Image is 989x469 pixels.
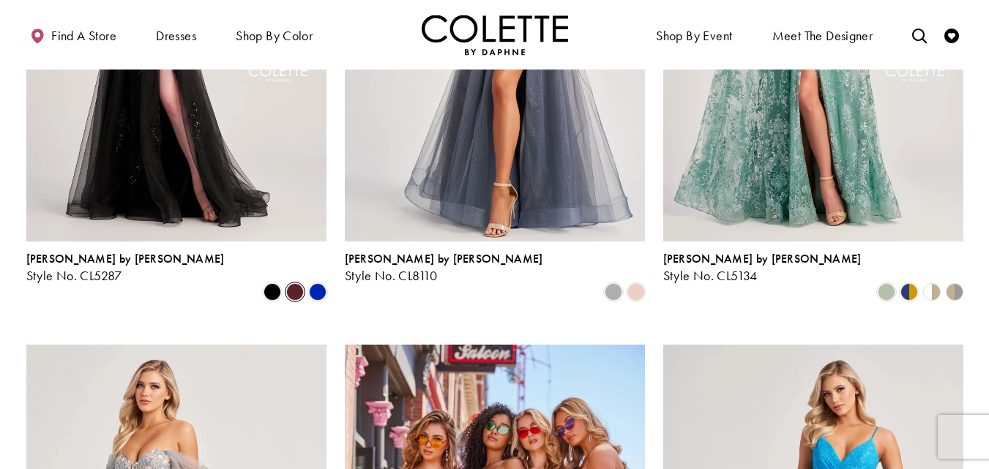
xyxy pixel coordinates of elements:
[923,283,941,301] i: White/Gold
[51,29,116,43] span: Find a store
[663,267,758,284] span: Style No. CL5134
[345,251,543,266] span: [PERSON_NAME] by [PERSON_NAME]
[26,15,120,55] a: Find a store
[663,252,862,283] div: Colette by Daphne Style No. CL5134
[345,267,438,284] span: Style No. CL8110
[236,29,313,43] span: Shop by color
[908,15,930,55] a: Toggle search
[156,29,196,43] span: Dresses
[26,251,225,266] span: [PERSON_NAME] by [PERSON_NAME]
[627,283,645,301] i: Rose
[663,251,862,266] span: [PERSON_NAME] by [PERSON_NAME]
[309,283,326,301] i: Royal Blue
[422,15,568,55] a: Visit Home Page
[26,267,122,284] span: Style No. CL5287
[345,252,543,283] div: Colette by Daphne Style No. CL8110
[946,283,963,301] i: Gold/Pewter
[656,29,732,43] span: Shop By Event
[286,283,304,301] i: Wine
[772,29,873,43] span: Meet the designer
[900,283,918,301] i: Navy Blue/Gold
[264,283,281,301] i: Black
[422,15,568,55] img: Colette by Daphne
[652,15,736,55] span: Shop By Event
[769,15,877,55] a: Meet the designer
[232,15,316,55] span: Shop by color
[152,15,200,55] span: Dresses
[26,252,225,283] div: Colette by Daphne Style No. CL5287
[941,15,963,55] a: Check Wishlist
[878,283,895,301] i: Sage
[605,283,622,301] i: Steel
